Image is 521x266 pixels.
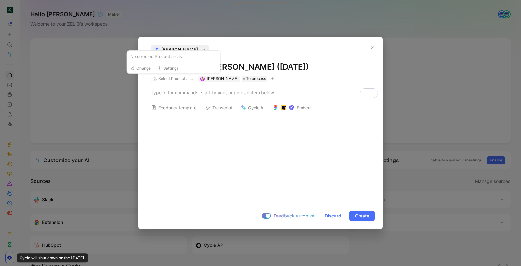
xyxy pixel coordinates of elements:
[242,76,267,82] div: To process
[153,46,160,53] div: z
[130,53,217,60] span: No selected Product areas
[238,103,268,112] button: Cycle AI
[246,76,266,82] span: To process
[151,45,209,54] button: z[PERSON_NAME]
[349,211,375,221] button: Create
[148,103,200,112] button: Feedback template
[128,64,154,72] button: Change
[202,103,235,112] button: Transcript
[158,76,195,82] div: Select Product areas
[274,212,315,220] span: Feedback autopilot
[355,212,369,220] span: Create
[325,212,341,220] span: Discard
[319,211,347,221] button: Discard
[207,76,238,81] span: [PERSON_NAME]
[260,212,317,220] button: Feedback autopilot
[161,46,198,53] span: [PERSON_NAME]
[155,64,181,72] button: Settings
[138,82,383,103] div: To enrich screen reader interactions, please activate Accessibility in Grammarly extension settings
[270,103,314,112] button: Embed
[201,77,204,80] img: avatar
[151,62,370,72] h1: Feedback from [PERSON_NAME] ([DATE])
[17,253,88,262] div: Cycle will shut down on the [DATE].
